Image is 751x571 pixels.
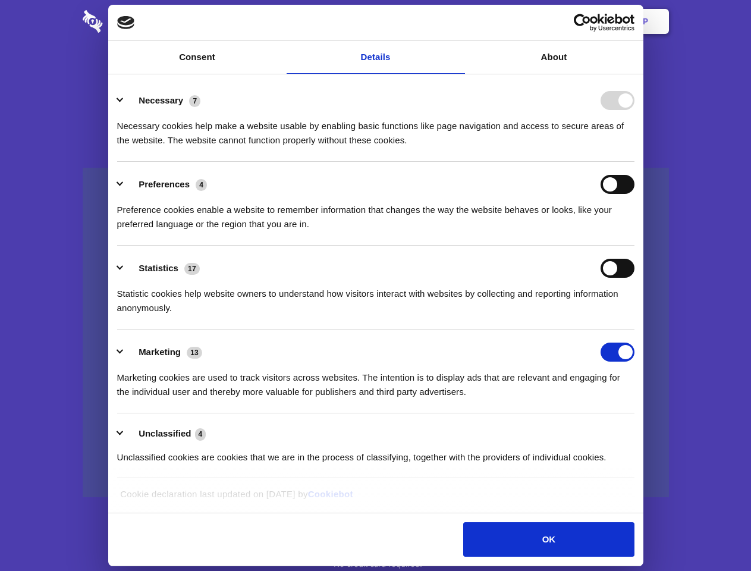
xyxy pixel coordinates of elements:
img: logo-wordmark-white-trans-d4663122ce5f474addd5e946df7df03e33cb6a1c49d2221995e7729f52c070b2.svg [83,10,184,33]
div: Preference cookies enable a website to remember information that changes the way the website beha... [117,194,634,231]
div: Statistic cookies help website owners to understand how visitors interact with websites by collec... [117,278,634,315]
span: 7 [189,95,200,107]
button: Necessary (7) [117,91,208,110]
div: Unclassified cookies are cookies that we are in the process of classifying, together with the pro... [117,441,634,465]
div: Necessary cookies help make a website usable by enabling basic functions like page navigation and... [117,110,634,148]
h4: Auto-redaction of sensitive data, encrypted data sharing and self-destructing private chats. Shar... [83,108,669,148]
button: Preferences (4) [117,175,215,194]
a: Cookiebot [308,489,353,499]
a: Consent [108,41,287,74]
a: Contact [482,3,537,40]
div: Cookie declaration last updated on [DATE] by [111,487,640,510]
a: Pricing [349,3,401,40]
img: logo [117,16,135,29]
button: Statistics (17) [117,259,208,278]
div: Marketing cookies are used to track visitors across websites. The intention is to display ads tha... [117,362,634,399]
button: Unclassified (4) [117,426,213,441]
label: Preferences [139,179,190,189]
button: Marketing (13) [117,343,210,362]
button: OK [463,522,634,557]
span: 4 [196,179,207,191]
a: Wistia video thumbnail [83,168,669,498]
span: 13 [187,347,202,359]
a: Usercentrics Cookiebot - opens in a new window [530,14,634,32]
label: Necessary [139,95,183,105]
h1: Eliminate Slack Data Loss. [83,54,669,96]
span: 17 [184,263,200,275]
a: Login [539,3,591,40]
span: 4 [195,428,206,440]
label: Marketing [139,347,181,357]
iframe: Drift Widget Chat Controller [692,512,737,557]
a: About [465,41,643,74]
label: Statistics [139,263,178,273]
a: Details [287,41,465,74]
